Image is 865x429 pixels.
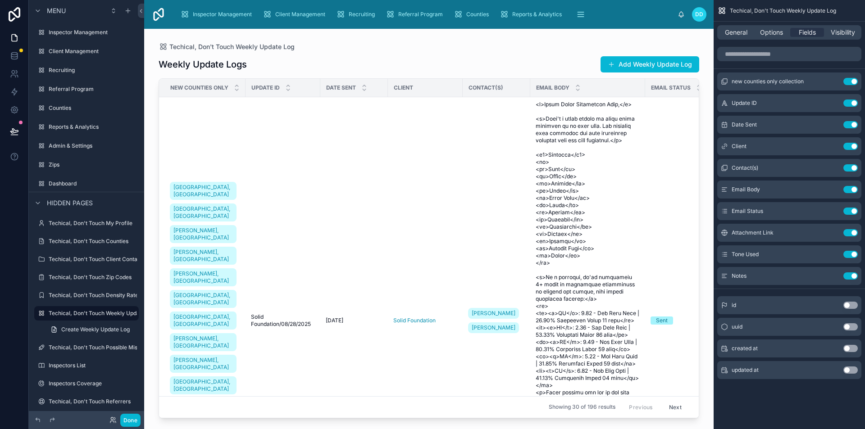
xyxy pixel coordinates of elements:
span: Date Sent [326,84,356,91]
span: Recruiting [349,11,375,18]
button: Done [120,414,141,427]
label: Techical, Don't Touch Referrers [49,398,137,405]
a: Create Weekly Update Log [45,322,139,337]
a: Admin & Settings [34,139,139,153]
label: Techical, Don't Touch My Profile [49,220,137,227]
span: Options [760,28,783,37]
span: Client [394,84,413,91]
label: Referral Program [49,86,137,93]
a: Reports & Analytics [34,120,139,134]
label: Techical, Don't Touch Counties [49,238,137,245]
span: Client Management [275,11,325,18]
span: updated at [732,366,759,374]
span: Techical, Don't Touch Weekly Update Log [730,7,836,14]
a: Recruiting [34,63,139,77]
span: Menu [47,6,66,15]
a: Reports & Analytics [497,6,568,23]
a: Dashboard [34,176,139,191]
a: Inspector Management [34,25,139,40]
span: Fields [799,28,816,37]
span: new counties only collection [732,78,804,85]
a: Referral Program [34,82,139,96]
label: Dashboard [49,180,137,187]
span: id [732,302,736,309]
span: Reports & Analytics [512,11,562,18]
a: Inspector Management [178,6,258,23]
a: Techical, Don't Touch Density Rate Deciles [34,288,139,303]
span: Visibility [831,28,855,37]
span: Email Status [732,208,763,215]
span: New Counties Only [170,84,228,91]
label: Inspector Management [49,29,137,36]
div: scrollable content [173,5,678,24]
label: Recruiting [49,67,137,74]
label: Techical, Don't Touch Client Contacts [49,256,145,263]
span: Date Sent [732,121,757,128]
label: Admin & Settings [49,142,137,149]
span: Update ID [732,99,757,107]
label: Counties [49,104,137,112]
span: Client [732,143,747,150]
span: Hidden pages [47,199,93,208]
a: Techical, Don't Touch Zip Codes [34,270,139,284]
label: Techical, Don't Touch Zip Codes [49,274,137,281]
span: Email Body [536,84,569,91]
label: Reports & Analytics [49,123,137,131]
span: Contact(s) [732,164,758,172]
label: Techical, Don't Touch Possible Misspelling [49,344,157,351]
label: Zips [49,161,137,168]
span: Update ID [251,84,280,91]
button: Next [663,400,688,414]
a: Techical, Don't Touch Possible Misspelling [34,340,139,355]
a: Referral Program [383,6,449,23]
a: Techical, Don't Touch Referrers [34,394,139,409]
a: Counties [34,101,139,115]
span: Showing 30 of 196 results [549,404,615,411]
span: Counties [466,11,489,18]
span: Tone Used [732,251,759,258]
label: Techical, Don't Touch Density Rate Deciles [49,292,159,299]
span: Notes [732,272,747,280]
a: Techical, Don't Touch Counties [34,234,139,248]
span: DD [695,11,703,18]
span: General [725,28,747,37]
label: Inspectors List [49,362,137,369]
label: Inspectors Coverage [49,380,137,387]
span: Create Weekly Update Log [61,326,130,333]
a: Techical, Don't Touch Weekly Update Log [34,306,139,321]
span: Email Body [732,186,760,193]
a: Techical, Don't Touch My Profile [34,216,139,230]
a: Inspectors List [34,358,139,373]
span: Attachment Link [732,229,774,236]
span: Referral Program [398,11,443,18]
a: Techical, Don't Touch Client Contacts [34,252,139,266]
a: Inspectors Coverage [34,376,139,391]
a: Counties [451,6,495,23]
a: Client Management [34,44,139,59]
span: Inspector Management [193,11,252,18]
label: Techical, Don't Touch Weekly Update Log [49,310,155,317]
span: Contact(s) [469,84,503,91]
span: Email Status [651,84,691,91]
img: App logo [151,7,166,22]
a: Zips [34,158,139,172]
a: Client Management [260,6,332,23]
a: Recruiting [333,6,381,23]
span: created at [732,345,758,352]
label: Client Management [49,48,137,55]
span: uuid [732,323,742,330]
